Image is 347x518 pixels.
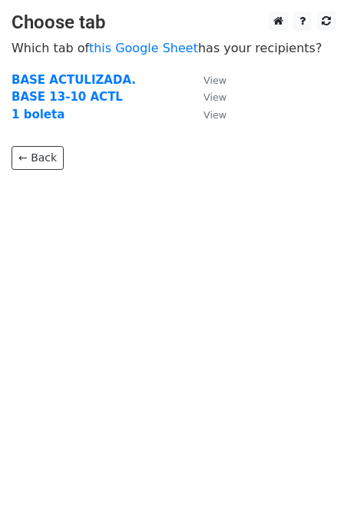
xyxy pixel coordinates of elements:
a: BASE 13-10 ACTL [12,90,123,104]
a: View [188,108,226,121]
a: BASE ACTULIZADA. [12,73,136,87]
small: View [203,109,226,121]
a: 1 boleta [12,108,64,121]
h3: Choose tab [12,12,335,34]
small: View [203,75,226,86]
a: View [188,90,226,104]
a: View [188,73,226,87]
a: this Google Sheet [89,41,198,55]
a: ← Back [12,146,64,170]
small: View [203,91,226,103]
p: Which tab of has your recipients? [12,40,335,56]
